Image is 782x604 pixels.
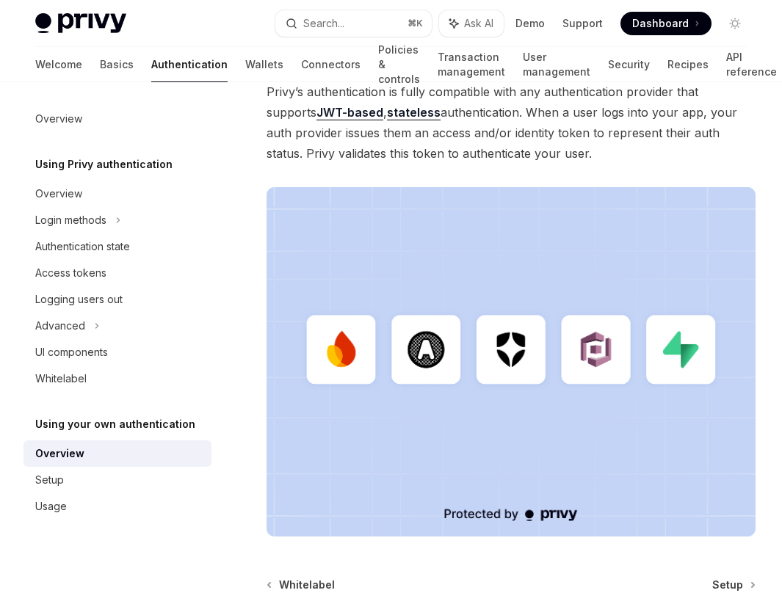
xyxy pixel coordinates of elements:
a: Setup [712,578,754,592]
div: Advanced [35,317,85,335]
h5: Using Privy authentication [35,156,173,173]
button: Toggle dark mode [723,12,747,35]
div: Whitelabel [35,370,87,387]
button: Search...⌘K [275,10,432,37]
span: Dashboard [632,16,689,31]
a: Security [608,47,650,82]
a: Overview [23,440,211,467]
a: Basics [100,47,134,82]
a: Authentication state [23,233,211,260]
div: Login methods [35,211,106,229]
a: Whitelabel [268,578,335,592]
a: Usage [23,493,211,520]
div: Logging users out [35,291,123,308]
span: Whitelabel [279,578,335,592]
button: Ask AI [439,10,504,37]
div: Authentication state [35,238,130,255]
a: User management [523,47,590,82]
h5: Using your own authentication [35,415,195,433]
div: UI components [35,343,108,361]
a: Overview [23,181,211,207]
a: Setup [23,467,211,493]
a: JWT-based [316,105,383,120]
div: Overview [35,185,82,203]
a: Logging users out [23,286,211,313]
div: Usage [35,498,67,515]
a: Whitelabel [23,365,211,392]
a: Welcome [35,47,82,82]
a: Connectors [301,47,361,82]
a: Demo [515,16,545,31]
div: Setup [35,471,64,489]
div: Overview [35,110,82,128]
span: ⌘ K [408,18,423,29]
a: Policies & controls [378,47,420,82]
a: Overview [23,106,211,132]
a: Transaction management [438,47,505,82]
a: stateless [387,105,441,120]
span: Setup [712,578,743,592]
a: Support [562,16,603,31]
div: Access tokens [35,264,106,282]
span: Ask AI [464,16,493,31]
a: API reference [726,47,777,82]
img: JWT-based auth splash [267,187,756,536]
span: Privy’s authentication is fully compatible with any authentication provider that supports , authe... [267,81,756,164]
a: UI components [23,339,211,365]
div: Overview [35,445,84,462]
a: Dashboard [620,12,712,35]
a: Access tokens [23,260,211,286]
a: Wallets [245,47,283,82]
a: Authentication [151,47,228,82]
img: light logo [35,13,126,34]
a: Recipes [667,47,709,82]
div: Search... [303,15,344,32]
